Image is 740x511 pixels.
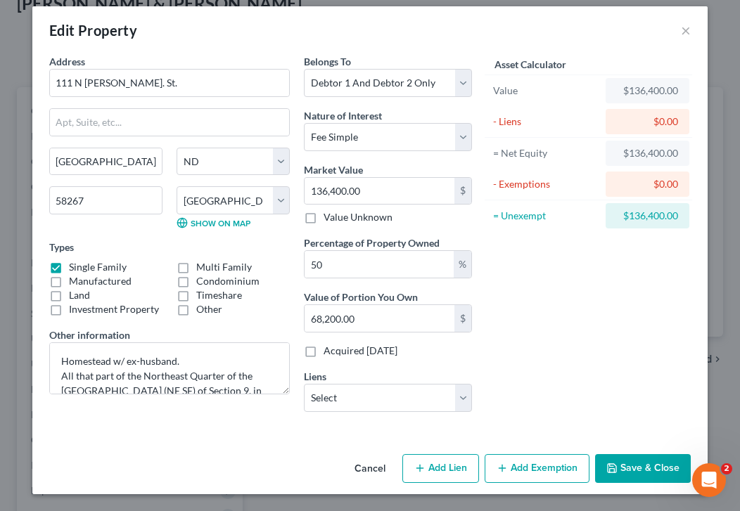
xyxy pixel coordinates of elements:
span: Address [49,56,85,67]
input: 0.00 [305,178,454,205]
label: Land [69,288,90,302]
button: Add Exemption [485,454,589,484]
div: Edit Property [49,20,137,40]
iframe: Intercom live chat [692,463,726,497]
input: 0.00 [305,305,454,332]
input: Enter zip... [49,186,162,214]
span: Belongs To [304,56,351,67]
label: Value Unknown [324,210,393,224]
label: Asset Calculator [495,57,566,72]
button: Add Lien [402,454,479,484]
label: Investment Property [69,302,159,316]
label: Condominium [196,274,260,288]
label: Market Value [304,162,363,177]
span: 2 [721,463,732,474]
input: Enter address... [50,70,289,96]
div: $136,400.00 [617,84,678,98]
label: Other [196,302,222,316]
div: $0.00 [617,115,678,129]
label: Percentage of Property Owned [304,235,440,250]
input: 0.00 [305,251,454,278]
label: Multi Family [196,260,252,274]
label: Single Family [69,260,127,274]
div: = Net Equity [493,146,599,160]
input: Enter city... [50,148,162,175]
button: Save & Close [595,454,691,484]
div: $0.00 [617,177,678,191]
button: × [681,22,691,39]
label: Timeshare [196,288,242,302]
div: = Unexempt [493,209,599,223]
label: Other information [49,328,130,342]
div: $ [454,178,471,205]
input: Apt, Suite, etc... [50,109,289,136]
label: Manufactured [69,274,132,288]
div: $136,400.00 [617,209,678,223]
a: Show on Map [177,217,250,228]
div: Value [493,84,599,98]
label: Nature of Interest [304,108,382,123]
label: Types [49,240,74,254]
div: - Exemptions [493,177,599,191]
button: Cancel [343,455,397,484]
label: Value of Portion You Own [304,290,418,304]
div: $136,400.00 [617,146,678,160]
label: Acquired [DATE] [324,344,397,358]
label: Liens [304,369,326,384]
div: - Liens [493,115,599,129]
div: % [454,251,471,278]
div: $ [454,305,471,332]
